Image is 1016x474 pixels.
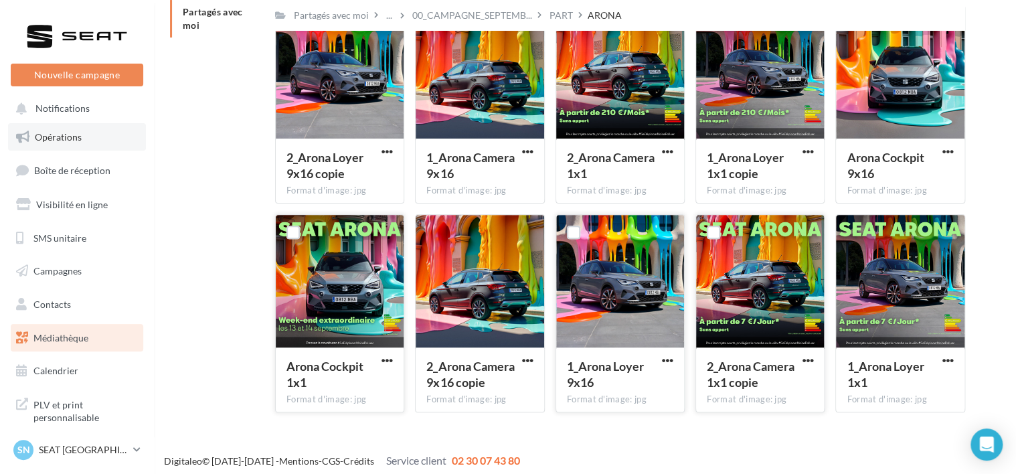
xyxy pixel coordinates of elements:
div: Format d'image: jpg [567,185,673,197]
div: Format d'image: jpg [567,394,673,406]
div: ... [384,6,395,25]
a: Mentions [279,455,319,467]
span: Calendrier [33,365,78,376]
a: Crédits [343,455,374,467]
span: 2_Arona Camera 1x1 copie [707,359,794,390]
span: 1_Arona Camera 9x16 [426,150,514,181]
a: SMS unitaire [8,224,146,252]
a: Opérations [8,123,146,151]
a: Digitaleo [164,455,202,467]
span: © [DATE]-[DATE] - - - [164,455,520,467]
span: Visibilité en ligne [36,199,108,210]
span: 2_Arona Loyer 9x16 copie [286,150,363,181]
div: PART [549,9,573,22]
a: Médiathèque [8,324,146,352]
span: 1_Arona Loyer 9x16 [567,359,644,390]
div: Format d'image: jpg [286,394,393,406]
div: Format d'image: jpg [426,185,533,197]
button: Nouvelle campagne [11,64,143,86]
span: Opérations [35,131,82,143]
div: Format d'image: jpg [707,394,813,406]
div: ARONA [588,9,622,22]
a: Contacts [8,291,146,319]
span: Service client [386,454,446,467]
div: Format d'image: jpg [707,185,813,197]
a: CGS [322,455,340,467]
a: Visibilité en ligne [8,191,146,219]
div: Partagés avec moi [294,9,369,22]
span: Notifications [35,103,90,114]
a: SN SEAT [GEOGRAPHIC_DATA] [11,437,143,463]
span: Boîte de réception [34,165,110,176]
span: Arona Cockpit 1x1 [286,359,363,390]
span: 1_Arona Loyer 1x1 [847,359,924,390]
span: Campagnes [33,265,82,276]
div: Format d'image: jpg [847,185,953,197]
div: Format d'image: jpg [847,394,953,406]
p: SEAT [GEOGRAPHIC_DATA] [39,443,128,457]
span: Partagés avec moi [183,6,243,31]
span: Contacts [33,299,71,310]
a: Boîte de réception [8,156,146,185]
div: Open Intercom Messenger [970,428,1003,461]
span: 00_CAMPAGNE_SEPTEMB... [412,9,532,22]
span: 02 30 07 43 80 [452,454,520,467]
a: Calendrier [8,357,146,385]
span: SMS unitaire [33,232,86,243]
span: 2_Arona Camera 1x1 [567,150,655,181]
div: Format d'image: jpg [286,185,393,197]
span: 1_Arona Loyer 1x1 copie [707,150,784,181]
span: Arona Cockpit 9x16 [847,150,924,181]
a: PLV et print personnalisable [8,390,146,430]
span: 2_Arona Camera 9x16 copie [426,359,514,390]
a: Campagnes [8,257,146,285]
span: SN [17,443,30,457]
span: PLV et print personnalisable [33,396,138,424]
span: Médiathèque [33,332,88,343]
div: Format d'image: jpg [426,394,533,406]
